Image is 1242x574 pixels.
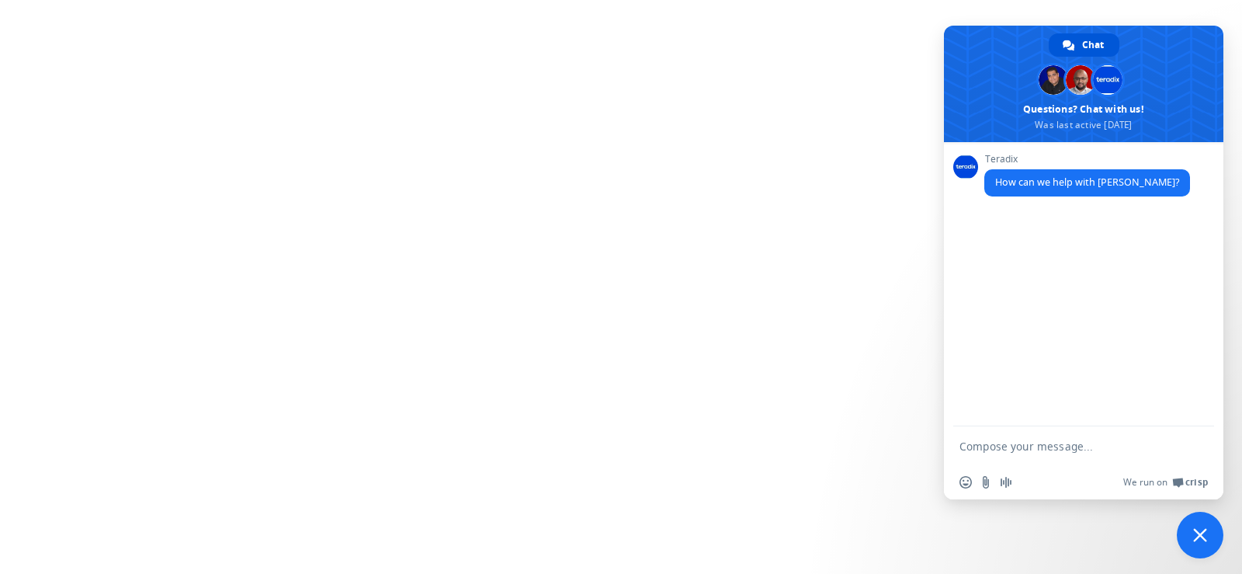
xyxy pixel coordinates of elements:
span: How can we help with [PERSON_NAME]? [995,176,1179,189]
span: Teradix [984,154,1190,165]
a: We run onCrisp [1123,476,1208,489]
span: We run on [1123,476,1167,489]
span: Audio message [1000,476,1012,489]
textarea: Compose your message... [959,426,1177,465]
span: Chat [1082,33,1104,57]
span: Crisp [1185,476,1208,489]
a: Chat [1049,33,1119,57]
a: Close chat [1177,512,1223,558]
span: Insert an emoji [959,476,972,489]
span: Send a file [980,476,992,489]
